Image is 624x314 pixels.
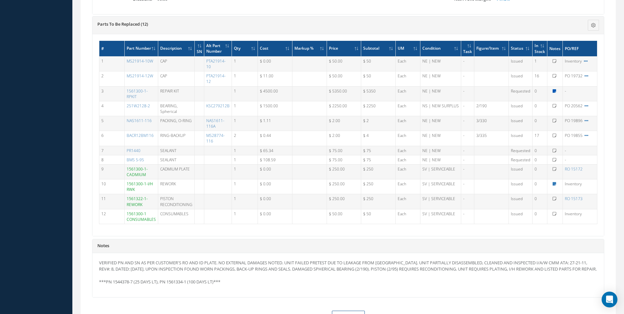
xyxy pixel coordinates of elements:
[461,116,474,131] td: -
[396,146,420,155] td: Each
[97,243,599,249] h5: Notes
[258,86,292,101] td: $ 4500.00
[396,179,420,194] td: Each
[99,209,125,224] td: 12
[420,116,461,131] td: NE | NEW
[258,164,292,179] td: $ 0.00
[461,101,474,116] td: -
[258,194,292,209] td: $ 0.00
[204,41,232,57] th: Alt Part Number
[565,103,588,109] span: PO 20562
[258,209,292,224] td: $ 0.00
[461,41,474,57] th: Task
[232,155,258,164] td: 1
[396,86,420,101] td: Each
[420,131,461,146] td: NE | NEW
[361,101,396,116] td: $ 2250
[565,58,588,64] span: Inventory
[99,101,125,116] td: 4
[420,164,461,179] td: SV | SERVICEABLE
[99,56,125,71] td: 1
[461,209,474,224] td: -
[158,116,195,131] td: PACKING, O-RING
[361,209,396,224] td: $ 50
[461,164,474,179] td: -
[562,41,597,57] th: PO/REF
[232,71,258,86] td: 1
[158,71,195,86] td: CAP
[232,56,258,71] td: 1
[565,157,566,163] span: -
[396,155,420,164] td: Each
[602,292,617,307] div: Open Intercom Messenger
[474,131,509,146] td: 3/335
[509,131,532,146] td: Issued
[158,155,195,164] td: SEALANT
[327,131,361,146] td: $ 2.00
[509,179,532,194] td: Issued
[532,194,547,209] td: 0
[158,194,195,209] td: PISTON RECONDITIONING
[420,41,461,57] th: Condition
[461,194,474,209] td: -
[258,101,292,116] td: $ 1500.00
[420,86,461,101] td: NE | NEW
[327,101,361,116] td: $ 2250.00
[258,179,292,194] td: $ 0.00
[361,41,396,57] th: Subtotal
[532,209,547,224] td: 0
[509,209,532,224] td: Issued
[232,101,258,116] td: 1
[327,116,361,131] td: $ 2.00
[361,194,396,209] td: $ 250
[396,101,420,116] td: Each
[361,146,396,155] td: $ 75
[127,73,153,79] a: MS21914-12W
[509,116,532,131] td: Issued
[99,164,125,179] td: 9
[158,41,195,57] th: Description
[195,41,204,57] th: SN
[292,41,327,57] th: Markup %
[509,101,532,116] td: Issued
[420,209,461,224] td: SV | SERVICEABLE
[565,211,582,217] span: Inventory
[420,101,461,116] td: NS | NEW SURPLUS
[232,179,258,194] td: 1
[532,164,547,179] td: 0
[474,116,509,131] td: 3/330
[258,41,292,57] th: Cost
[327,56,361,71] td: $ 50.00
[158,56,195,71] td: CAP
[99,260,597,285] p: VERIFIED PN AND SN AS PER CUSTOMER'S RO AND ID PLATE. NO EXTERNAL DAMAGES NOTED. UNIT FAILED PRET...
[396,209,420,224] td: Each
[565,88,566,94] span: -
[232,116,258,131] td: 1
[99,155,125,164] td: 8
[258,146,292,155] td: $ 65.34
[461,56,474,71] td: -
[99,146,125,155] td: 7
[232,41,258,57] th: Qty
[532,146,547,155] td: 0
[361,179,396,194] td: $ 250
[125,41,158,57] th: Part Number
[258,131,292,146] td: $ 0.44
[396,131,420,146] td: Each
[232,194,258,209] td: 1
[420,179,461,194] td: SV | SERVICEABLE
[127,181,153,192] a: 1561300-1-I/H RWK
[99,194,125,209] td: 11
[232,131,258,146] td: 2
[396,41,420,57] th: UM
[327,194,361,209] td: $ 250.00
[532,71,547,86] td: 16
[158,209,195,224] td: CONSUMABLES
[158,164,195,179] td: CADMIUM PLATE
[420,56,461,71] td: NE | NEW
[509,86,532,101] td: Requested
[206,133,225,144] a: MS28774-116
[206,118,224,129] a: NAS1611-116A
[327,86,361,101] td: $ 5350.00
[127,157,144,163] a: BMS 5-95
